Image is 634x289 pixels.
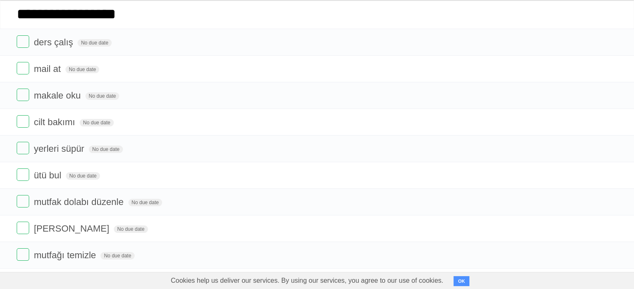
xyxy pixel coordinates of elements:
[34,223,111,234] span: [PERSON_NAME]
[17,168,29,181] label: Done
[454,276,470,286] button: OK
[17,248,29,261] label: Done
[34,143,86,154] span: yerleri süpür
[65,66,99,73] span: No due date
[114,225,148,233] span: No due date
[34,197,125,207] span: mutfak dolabı düzenle
[100,252,134,259] span: No due date
[128,199,162,206] span: No due date
[34,170,63,180] span: ütü bul
[34,90,83,101] span: makale oku
[34,64,63,74] span: mail at
[17,62,29,74] label: Done
[34,37,75,47] span: ders çalış
[17,89,29,101] label: Done
[66,172,100,180] span: No due date
[80,119,113,126] span: No due date
[17,35,29,48] label: Done
[34,117,77,127] span: cilt bakımı
[89,146,123,153] span: No due date
[17,115,29,128] label: Done
[85,92,119,100] span: No due date
[78,39,111,47] span: No due date
[17,142,29,154] label: Done
[17,195,29,207] label: Done
[163,272,452,289] span: Cookies help us deliver our services. By using our services, you agree to our use of cookies.
[34,250,98,260] span: mutfağı temizle
[17,222,29,234] label: Done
